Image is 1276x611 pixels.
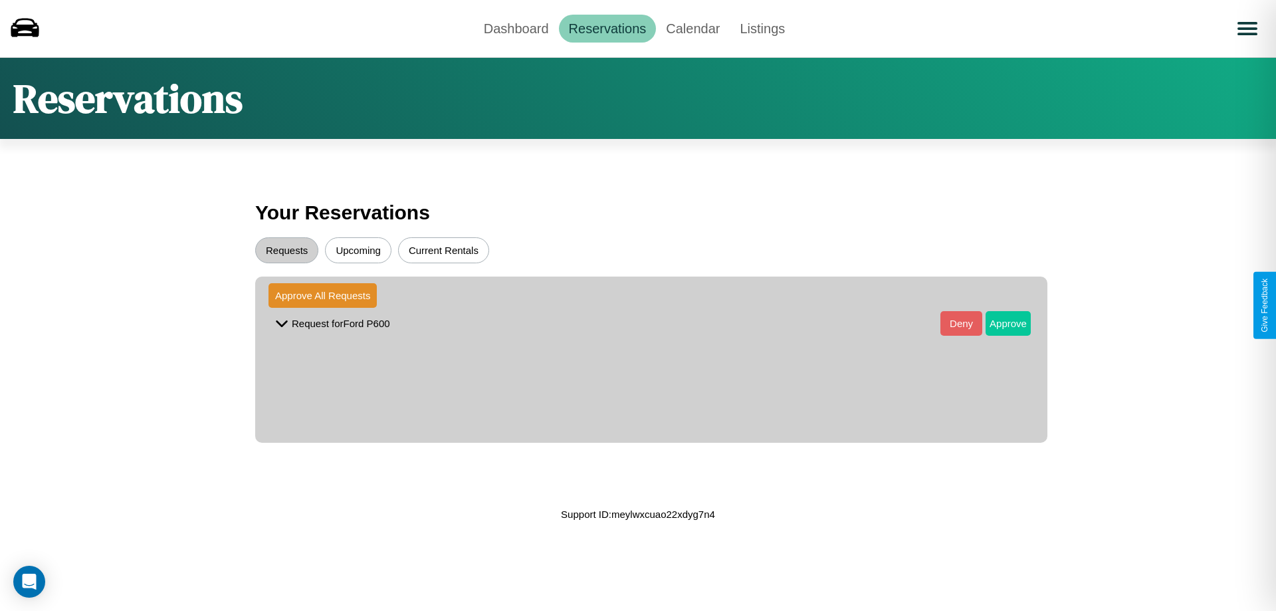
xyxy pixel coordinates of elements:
button: Current Rentals [398,237,489,263]
button: Approve [986,311,1031,336]
p: Request for Ford P600 [292,314,390,332]
div: Open Intercom Messenger [13,566,45,598]
h3: Your Reservations [255,195,1021,231]
a: Reservations [559,15,657,43]
button: Open menu [1229,10,1266,47]
a: Calendar [656,15,730,43]
h1: Reservations [13,71,243,126]
div: Give Feedback [1260,279,1269,332]
button: Approve All Requests [268,283,377,308]
button: Requests [255,237,318,263]
a: Dashboard [474,15,559,43]
a: Listings [730,15,795,43]
p: Support ID: meylwxcuao22xdyg7n4 [561,505,715,523]
button: Deny [940,311,982,336]
button: Upcoming [325,237,391,263]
